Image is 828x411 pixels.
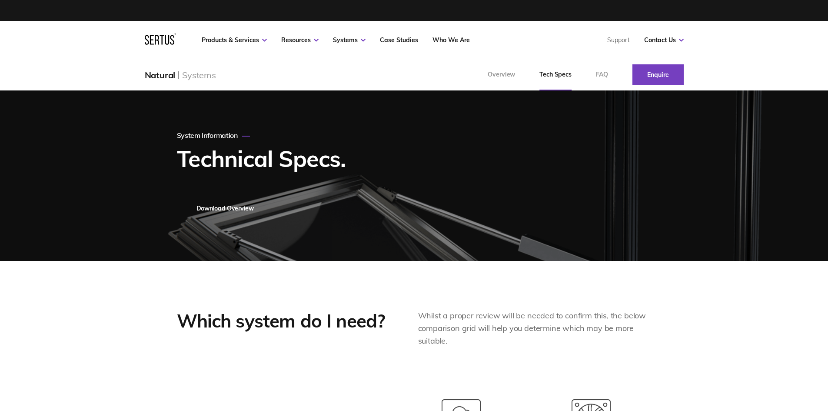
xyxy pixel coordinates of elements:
a: Contact Us [644,36,684,44]
h1: Technical Specs. [177,146,346,171]
a: Support [607,36,630,44]
a: Who We Are [432,36,470,44]
a: Enquire [632,64,684,85]
a: Resources [281,36,319,44]
a: FAQ [584,59,620,90]
div: Systems [182,70,216,80]
div: Whilst a proper review will be needed to confirm this, the below comparison grid will help you de... [418,310,652,347]
a: Case Studies [380,36,418,44]
a: Overview [476,59,527,90]
div: System Information [177,131,250,140]
button: Download Overview [177,196,273,221]
a: Systems [333,36,366,44]
h2: Which system do I need? [177,310,392,333]
a: Products & Services [202,36,267,44]
div: Natural [145,70,176,80]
